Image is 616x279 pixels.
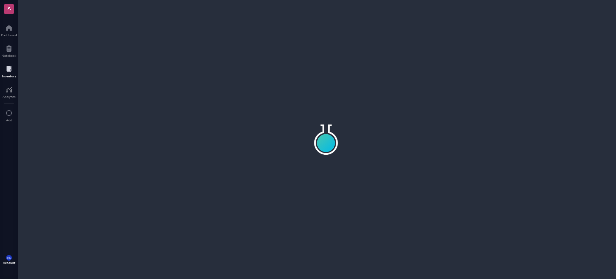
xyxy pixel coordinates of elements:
[2,54,16,57] div: Notebook
[7,257,11,259] span: MK
[2,64,16,78] a: Inventory
[3,84,15,99] a: Analytics
[2,74,16,78] div: Inventory
[7,4,11,12] span: A
[1,23,17,37] a: Dashboard
[3,261,15,265] div: Account
[1,33,17,37] div: Dashboard
[6,118,12,122] div: Add
[2,43,16,57] a: Notebook
[3,95,15,99] div: Analytics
